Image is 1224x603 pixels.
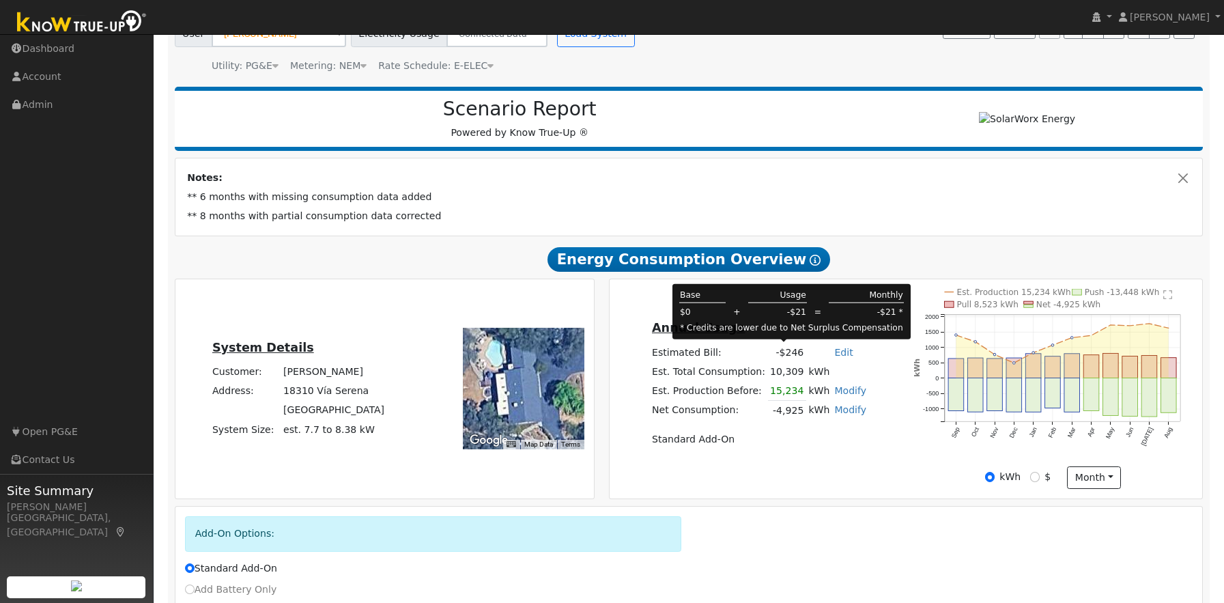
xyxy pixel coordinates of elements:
rect: onclick="" [948,359,964,378]
div: [GEOGRAPHIC_DATA], [GEOGRAPHIC_DATA] [7,511,146,539]
rect: onclick="" [1006,378,1022,412]
text: [DATE] [1140,426,1154,447]
td: Customer: [210,363,281,382]
img: retrieve [71,580,82,591]
text: 0 [935,375,939,382]
a: Open this area in Google Maps (opens a new window) [466,432,511,449]
text: Jan [1028,426,1038,438]
text: Aug [1163,426,1174,439]
input: $ [1030,472,1040,481]
text: Apr [1086,426,1096,438]
text: May [1105,426,1116,440]
td: ** 6 months with missing consumption data added [185,188,1193,207]
td: + [728,305,745,319]
button: Close [1176,171,1191,185]
input: Standard Add-On [185,563,195,573]
text: Mar [1066,426,1077,438]
circle: onclick="" [993,353,996,356]
circle: onclick="" [1051,343,1054,346]
text: Oct [970,426,980,438]
span: Alias: None [378,60,494,71]
td: -$21 [748,305,807,319]
td: Address: [210,382,281,401]
label: Add Battery Only [185,583,277,597]
rect: onclick="" [1083,378,1099,410]
td: $0 [679,305,726,319]
text: Nov [989,426,1000,439]
text: 1500 [925,328,939,335]
button: Keyboard shortcuts [507,440,516,449]
td: Base [679,288,726,303]
text: Sep [950,426,961,439]
label: kWh [999,470,1021,484]
rect: onclick="" [1141,355,1157,378]
td: [PERSON_NAME] [281,363,387,382]
text: Jun [1125,426,1135,438]
td: Est. Production Before: [649,381,767,401]
a: Modify [834,404,866,415]
td: [GEOGRAPHIC_DATA] [281,401,387,420]
td: ** 8 months with partial consumption data corrected [185,207,1193,226]
span: est. 7.7 to 8.38 kW [283,424,375,435]
u: Annual Usage [652,321,745,335]
rect: onclick="" [1006,358,1022,378]
circle: onclick="" [1071,336,1074,339]
div: Utility: PG&E [212,59,279,73]
td: * Credits are lower due to Net Surplus Compensation [679,321,904,335]
td: 18310 Vía Serena [281,382,387,401]
u: System Details [212,341,314,354]
circle: onclick="" [1032,351,1035,354]
text: 500 [928,359,939,366]
rect: onclick="" [1161,378,1177,412]
circle: onclick="" [1013,361,1016,364]
td: Usage [748,288,807,303]
text: Est. Production 15,234 kWh [957,288,1071,297]
rect: onclick="" [987,359,1003,378]
rect: onclick="" [1122,378,1138,416]
td: kWh [806,401,832,421]
td: System Size: [210,420,281,439]
rect: onclick="" [967,358,983,378]
a: Edit [834,347,853,358]
div: [PERSON_NAME] [7,500,146,514]
rect: onclick="" [948,378,964,410]
button: month [1067,466,1121,490]
circle: onclick="" [1090,334,1093,337]
td: -$21 * [829,305,904,319]
circle: onclick="" [1148,322,1151,325]
text: 2000 [925,313,939,320]
rect: onclick="" [1064,354,1080,378]
td: Monthly [829,288,904,303]
rect: onclick="" [1161,357,1177,378]
rect: onclick="" [1025,378,1041,412]
td: 15,234 [768,381,806,401]
rect: onclick="" [1064,378,1080,412]
text: Pull 8,523 kWh [957,300,1019,309]
img: Google [466,432,511,449]
rect: onclick="" [1141,378,1157,417]
text:  [1163,289,1172,299]
button: Map Data [524,440,553,449]
text: -1000 [923,406,939,412]
text: Dec [1008,426,1019,439]
td: Est. Total Consumption: [649,362,767,381]
a: Terms (opens in new tab) [561,440,580,448]
span: Site Summary [7,481,146,500]
td: -4,925 [768,401,806,421]
rect: onclick="" [1103,378,1119,415]
input: kWh [985,472,995,481]
td: Standard Add-On [649,430,868,449]
text: Push -13,448 kWh [1085,288,1160,297]
text: kWh [913,359,922,377]
input: Add Battery Only [185,585,195,594]
text: Net -4,925 kWh [1036,300,1101,309]
circle: onclick="" [974,340,977,343]
a: Map [115,527,127,537]
rect: onclick="" [1122,356,1138,378]
rect: onclick="" [1083,354,1099,378]
img: SolarWorx Energy [979,112,1075,126]
text: 1000 [925,344,939,351]
circle: onclick="" [1109,324,1112,326]
td: Net Consumption: [649,401,767,421]
h2: Scenario Report [188,98,851,121]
